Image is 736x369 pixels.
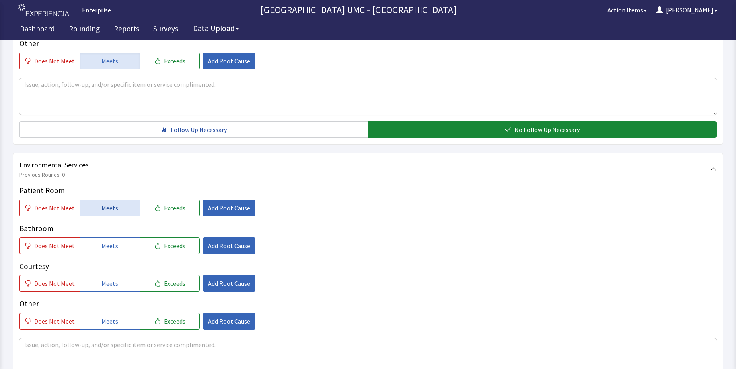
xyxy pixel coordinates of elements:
[19,200,80,216] button: Does Not Meet
[164,203,185,213] span: Exceeds
[19,171,710,179] span: Previous Rounds: 0
[101,279,118,288] span: Meets
[78,5,111,15] div: Enterprise
[208,203,250,213] span: Add Root Cause
[208,316,250,326] span: Add Root Cause
[80,53,140,69] button: Meets
[63,20,106,40] a: Rounding
[114,4,603,16] p: [GEOGRAPHIC_DATA] UMC - [GEOGRAPHIC_DATA]
[140,313,200,330] button: Exceeds
[34,279,75,288] span: Does Not Meet
[203,313,255,330] button: Add Root Cause
[101,316,118,326] span: Meets
[19,121,368,138] button: Follow Up Necessary
[208,279,250,288] span: Add Root Cause
[140,200,200,216] button: Exceeds
[101,203,118,213] span: Meets
[101,56,118,66] span: Meets
[188,21,243,36] button: Data Upload
[203,237,255,254] button: Add Root Cause
[603,2,652,18] button: Action Items
[80,275,140,292] button: Meets
[34,316,75,326] span: Does Not Meet
[368,121,717,138] button: No Follow Up Necessary
[147,20,184,40] a: Surveys
[164,316,185,326] span: Exceeds
[34,203,75,213] span: Does Not Meet
[19,38,717,49] p: Other
[80,200,140,216] button: Meets
[164,241,185,251] span: Exceeds
[19,223,717,234] p: Bathroom
[19,261,717,272] p: Courtesy
[19,185,717,196] p: Patient Room
[140,275,200,292] button: Exceeds
[14,20,61,40] a: Dashboard
[80,237,140,254] button: Meets
[19,159,710,171] span: Environmental Services
[101,241,118,251] span: Meets
[140,237,200,254] button: Exceeds
[203,275,255,292] button: Add Root Cause
[203,200,255,216] button: Add Root Cause
[19,53,80,69] button: Does Not Meet
[34,56,75,66] span: Does Not Meet
[203,53,255,69] button: Add Root Cause
[19,298,717,310] p: Other
[652,2,722,18] button: [PERSON_NAME]
[164,56,185,66] span: Exceeds
[108,20,145,40] a: Reports
[80,313,140,330] button: Meets
[19,275,80,292] button: Does Not Meet
[19,313,80,330] button: Does Not Meet
[208,56,250,66] span: Add Root Cause
[19,237,80,254] button: Does Not Meet
[34,241,75,251] span: Does Not Meet
[514,125,580,134] span: No Follow Up Necessary
[164,279,185,288] span: Exceeds
[18,4,69,17] img: experiencia_logo.png
[208,241,250,251] span: Add Root Cause
[140,53,200,69] button: Exceeds
[171,125,227,134] span: Follow Up Necessary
